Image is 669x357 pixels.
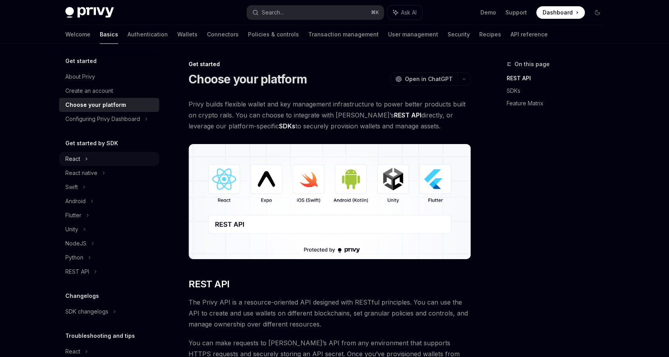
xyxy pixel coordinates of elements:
div: Create an account [65,86,113,96]
div: Android [65,197,86,206]
a: Basics [100,25,118,44]
span: REST API [189,278,229,290]
span: On this page [514,59,550,69]
div: Swift [65,182,78,192]
div: Get started [189,60,471,68]
div: Unity [65,225,78,234]
span: ⌘ K [371,9,379,16]
div: Choose your platform [65,100,126,110]
button: Search...⌘K [247,5,384,20]
a: Demo [480,9,496,16]
div: Flutter [65,211,81,220]
span: The Privy API is a resource-oriented API designed with RESTful principles. You can use the API to... [189,297,471,330]
a: Welcome [65,25,90,44]
span: Open in ChatGPT [405,75,453,83]
div: React native [65,168,97,178]
button: Ask AI [388,5,422,20]
a: About Privy [59,70,159,84]
a: API reference [511,25,548,44]
img: images/Platform2.png [189,144,471,259]
div: React [65,347,80,356]
a: Feature Matrix [507,97,610,110]
div: REST API [65,267,89,276]
a: Choose your platform [59,98,159,112]
h5: Get started by SDK [65,139,118,148]
span: Ask AI [401,9,417,16]
div: About Privy [65,72,95,81]
a: Wallets [177,25,198,44]
span: Dashboard [543,9,573,16]
div: React [65,154,80,164]
div: SDK changelogs [65,307,108,316]
h5: Get started [65,56,97,66]
div: Search... [262,8,284,17]
button: Open in ChatGPT [390,72,457,86]
button: Toggle dark mode [591,6,604,19]
h5: Changelogs [65,291,99,301]
img: dark logo [65,7,114,18]
span: Privy builds flexible wallet and key management infrastructure to power better products built on ... [189,99,471,132]
a: Transaction management [308,25,379,44]
div: Python [65,253,83,262]
a: Recipes [479,25,501,44]
div: Configuring Privy Dashboard [65,114,140,124]
strong: REST API [394,111,421,119]
a: Dashboard [536,6,585,19]
a: Policies & controls [248,25,299,44]
a: Create an account [59,84,159,98]
a: SDKs [507,85,610,97]
a: Connectors [207,25,239,44]
a: Authentication [128,25,168,44]
h1: Choose your platform [189,72,307,86]
strong: SDKs [279,122,295,130]
a: REST API [507,72,610,85]
a: User management [388,25,438,44]
div: NodeJS [65,239,86,248]
h5: Troubleshooting and tips [65,331,135,341]
a: Support [505,9,527,16]
a: Security [448,25,470,44]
